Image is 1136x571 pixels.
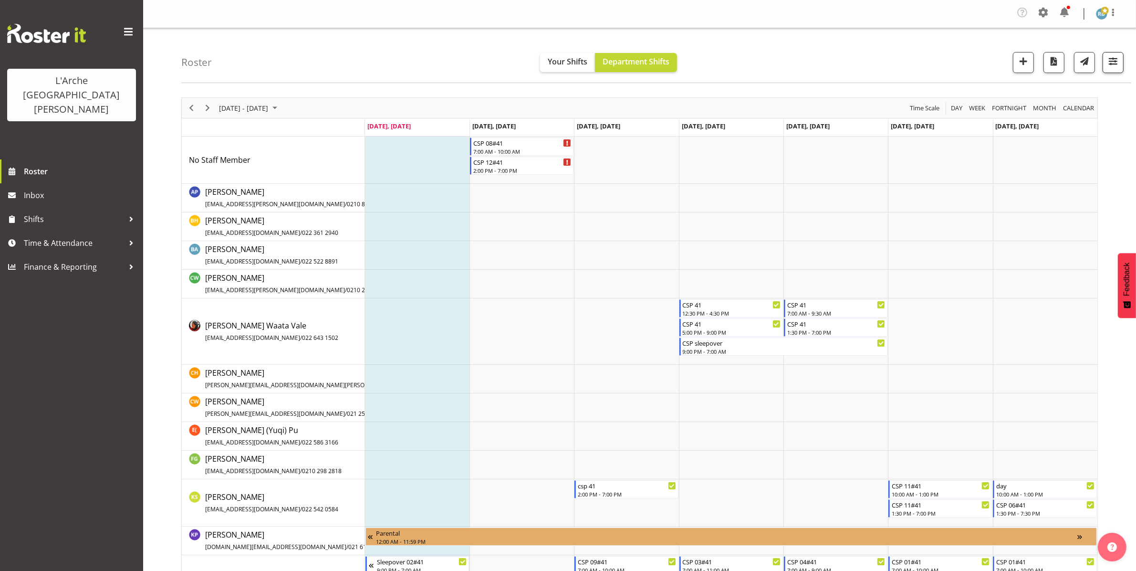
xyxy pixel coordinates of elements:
[182,241,365,270] td: Bibi Ali resource
[302,334,338,342] span: 022 643 1502
[199,98,216,118] div: Next
[205,505,300,513] span: [EMAIL_ADDRESS][DOMAIN_NAME]
[996,122,1039,130] span: [DATE], [DATE]
[24,260,124,274] span: Finance & Reporting
[347,286,386,294] span: 0210 258 6795
[888,499,992,518] div: Kalpana Sapkota"s event - CSP 11#41 Begin From Saturday, September 13, 2025 at 1:30:00 PM GMT+12:...
[991,102,1027,114] span: Fortnight
[682,122,725,130] span: [DATE], [DATE]
[24,212,124,226] span: Shifts
[205,529,381,552] a: [PERSON_NAME][DOMAIN_NAME][EMAIL_ADDRESS][DOMAIN_NAME]/021 618 124
[473,157,571,167] div: CSP 12#41
[205,492,338,514] span: [PERSON_NAME]
[603,56,669,67] span: Department Shifts
[1107,542,1117,552] img: help-xxl-2.png
[996,500,1094,509] div: CSP 06#41
[205,467,300,475] span: [EMAIL_ADDRESS][DOMAIN_NAME]
[950,102,963,114] span: Day
[1103,52,1124,73] button: Filter Shifts
[205,425,338,447] span: [PERSON_NAME] (Yuqi) Pu
[300,334,302,342] span: /
[784,299,887,317] div: Cherri Waata Vale"s event - CSP 41 Begin From Friday, September 12, 2025 at 7:00:00 AM GMT+12:00 ...
[7,24,86,43] img: Rosterit website logo
[189,154,250,166] a: No Staff Member
[300,229,302,237] span: /
[302,505,338,513] span: 022 542 0584
[993,499,1096,518] div: Kalpana Sapkota"s event - CSP 06#41 Begin From Sunday, September 14, 2025 at 1:30:00 PM GMT+12:00...
[683,319,781,328] div: CSP 41
[365,528,1097,546] div: Krishnaben Patel"s event - Parental Begin From Monday, June 16, 2025 at 12:00:00 AM GMT+12:00 End...
[182,270,365,298] td: Caitlin Wood resource
[787,557,885,566] div: CSP 04#41
[574,480,678,498] div: Kalpana Sapkota"s event - csp 41 Begin From Wednesday, September 10, 2025 at 2:00:00 PM GMT+12:00...
[205,438,300,446] span: [EMAIL_ADDRESS][DOMAIN_NAME]
[205,215,338,238] a: [PERSON_NAME][EMAIL_ADDRESS][DOMAIN_NAME]/022 361 2940
[205,273,386,295] span: [PERSON_NAME]
[182,298,365,365] td: Cherri Waata Vale resource
[205,529,381,551] span: [PERSON_NAME]
[548,56,587,67] span: Your Shifts
[218,102,269,114] span: [DATE] - [DATE]
[1118,253,1136,318] button: Feedback - Show survey
[205,244,338,266] span: [PERSON_NAME]
[787,300,885,309] div: CSP 41
[346,543,348,551] span: /
[345,200,347,208] span: /
[892,481,990,490] div: CSP 11#41
[888,480,992,498] div: Kalpana Sapkota"s event - CSP 11#41 Begin From Saturday, September 13, 2025 at 10:00:00 AM GMT+12...
[679,318,783,337] div: Cherri Waata Vale"s event - CSP 41 Begin From Thursday, September 11, 2025 at 5:00:00 PM GMT+12:0...
[787,309,885,317] div: 7:00 AM - 9:30 AM
[1032,102,1058,114] button: Timeline Month
[205,543,346,551] span: [DOMAIN_NAME][EMAIL_ADDRESS][DOMAIN_NAME]
[205,368,428,390] span: [PERSON_NAME]
[470,157,573,175] div: No Staff Member"s event - CSP 12#41 Begin From Tuesday, September 9, 2025 at 2:00:00 PM GMT+12:00...
[891,122,934,130] span: [DATE], [DATE]
[182,393,365,422] td: Cindy Walters resource
[205,424,338,447] a: [PERSON_NAME] (Yuqi) Pu[EMAIL_ADDRESS][DOMAIN_NAME]/022 586 3166
[787,328,885,336] div: 1:30 PM - 7:00 PM
[472,122,516,130] span: [DATE], [DATE]
[302,438,338,446] span: 022 586 3166
[182,527,365,555] td: Krishnaben Patel resource
[968,102,987,114] button: Timeline Week
[181,57,212,68] h4: Roster
[182,422,365,451] td: Estelle (Yuqi) Pu resource
[996,557,1094,566] div: CSP 01#41
[205,272,386,295] a: [PERSON_NAME][EMAIL_ADDRESS][PERSON_NAME][DOMAIN_NAME]/0210 258 6795
[1096,8,1107,20] img: robin-buch3407.jpg
[473,138,571,148] div: CSP 08#41
[300,257,302,265] span: /
[205,410,345,418] span: [PERSON_NAME][EMAIL_ADDRESS][DOMAIN_NAME]
[595,53,677,72] button: Department Shifts
[892,509,990,517] div: 1:30 PM - 7:00 PM
[949,102,964,114] button: Timeline Day
[473,167,571,174] div: 2:00 PM - 7:00 PM
[892,500,990,509] div: CSP 11#41
[205,367,428,390] a: [PERSON_NAME][PERSON_NAME][EMAIL_ADDRESS][DOMAIN_NAME][PERSON_NAME]
[205,453,342,476] a: [PERSON_NAME][EMAIL_ADDRESS][DOMAIN_NAME]/0210 298 2818
[1032,102,1057,114] span: Month
[24,164,138,179] span: Roster
[996,509,1094,517] div: 1:30 PM - 7:30 PM
[578,490,676,498] div: 2:00 PM - 7:00 PM
[1043,52,1064,73] button: Download a PDF of the roster according to the set date range.
[183,98,199,118] div: Previous
[577,122,620,130] span: [DATE], [DATE]
[683,338,886,348] div: CSP sleepover
[473,148,571,155] div: 7:00 AM - 10:00 AM
[1123,263,1131,296] span: Feedback
[300,505,302,513] span: /
[189,155,250,165] span: No Staff Member
[679,299,783,317] div: Cherri Waata Vale"s event - CSP 41 Begin From Thursday, September 11, 2025 at 12:30:00 PM GMT+12:...
[205,396,383,418] span: [PERSON_NAME]
[990,102,1028,114] button: Fortnight
[205,286,345,294] span: [EMAIL_ADDRESS][PERSON_NAME][DOMAIN_NAME]
[182,479,365,527] td: Kalpana Sapkota resource
[182,137,365,184] td: No Staff Member resource
[1062,102,1096,114] button: Month
[17,74,126,116] div: L'Arche [GEOGRAPHIC_DATA][PERSON_NAME]
[302,257,338,265] span: 022 522 8891
[909,102,940,114] span: Time Scale
[679,338,888,356] div: Cherri Waata Vale"s event - CSP sleepover Begin From Thursday, September 11, 2025 at 9:00:00 PM G...
[683,309,781,317] div: 12:30 PM - 4:30 PM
